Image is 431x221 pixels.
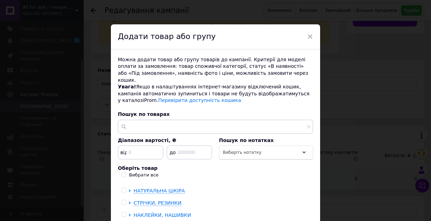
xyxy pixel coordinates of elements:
[118,111,169,117] span: Пошук по товарах
[118,56,313,84] div: Можна додати товар або групу товарів до кампанії. Критерії для моделі оплати за замовлення: товар...
[118,84,136,89] span: Увага!
[134,212,191,218] span: НАКЛЕЙКИ, НАШИВКИ
[167,145,212,159] input: 1000000
[158,97,241,103] a: Перевірити доступність кошика
[118,145,163,159] input: 0
[219,137,274,143] span: Пошук по нотатках
[118,137,176,143] span: Діапазон вартості, ₴
[134,200,181,206] span: СТРІЧКИ, РЕЗИНКИ
[119,149,127,156] span: від
[307,31,313,42] span: ×
[167,149,176,156] span: до
[223,150,262,155] span: Виберіть нотатку
[118,84,313,104] div: Якщо в налаштуваннях інтернет-магазину відключений кошик, кампанія автоматично зупиниться і товар...
[118,165,158,171] span: Оберіть товар
[129,172,159,178] div: Вибрати все
[111,24,320,49] div: Додати товар або групу
[134,188,185,194] span: НАТУРАЛЬНА ШКІРА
